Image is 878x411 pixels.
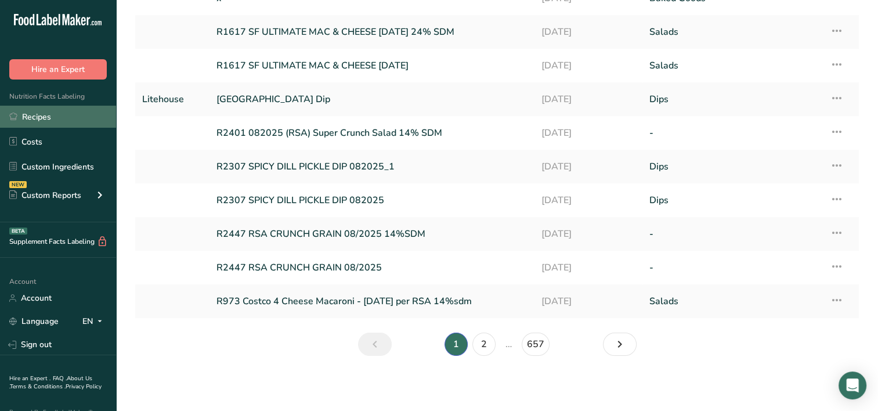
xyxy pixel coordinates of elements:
a: - [649,222,816,246]
a: Hire an Expert . [9,374,50,383]
a: [DATE] [541,222,635,246]
a: - [649,255,816,280]
a: Page 657. [522,333,550,356]
a: Salads [649,20,816,44]
a: Privacy Policy [66,383,102,391]
a: R973 Costco 4 Cheese Macaroni - [DATE] per RSA 14%sdm [216,289,527,313]
a: R2307 SPICY DILL PICKLE DIP 082025_1 [216,154,527,179]
a: Terms & Conditions . [10,383,66,391]
a: [DATE] [541,289,635,313]
a: [DATE] [541,255,635,280]
a: R2307 SPICY DILL PICKLE DIP 082025 [216,188,527,212]
a: Dips [649,188,816,212]
a: [DATE] [541,20,635,44]
a: R1617 SF ULTIMATE MAC & CHEESE [DATE] 24% SDM [216,20,527,44]
a: Dips [649,87,816,111]
button: Hire an Expert [9,59,107,80]
a: [GEOGRAPHIC_DATA] Dip [216,87,527,111]
a: R2401 082025 (RSA) Super Crunch Salad 14% SDM [216,121,527,145]
div: NEW [9,181,27,188]
a: R1617 SF ULTIMATE MAC & CHEESE [DATE] [216,53,527,78]
a: R2447 RSA CRUNCH GRAIN 08/2025 14%SDM [216,222,527,246]
a: Salads [649,289,816,313]
div: Custom Reports [9,189,81,201]
div: Open Intercom Messenger [839,372,866,399]
div: BETA [9,228,27,235]
a: Dips [649,154,816,179]
a: About Us . [9,374,92,391]
a: Page 0. [358,333,392,356]
a: R2447 RSA CRUNCH GRAIN 08/2025 [216,255,527,280]
a: Page 2. [472,333,496,356]
div: EN [82,315,107,329]
a: FAQ . [53,374,67,383]
a: Language [9,311,59,331]
a: Litehouse [142,87,203,111]
a: [DATE] [541,53,635,78]
a: [DATE] [541,154,635,179]
a: [DATE] [541,121,635,145]
a: [DATE] [541,87,635,111]
a: [DATE] [541,188,635,212]
a: - [649,121,816,145]
a: Salads [649,53,816,78]
a: Page 2. [603,333,637,356]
